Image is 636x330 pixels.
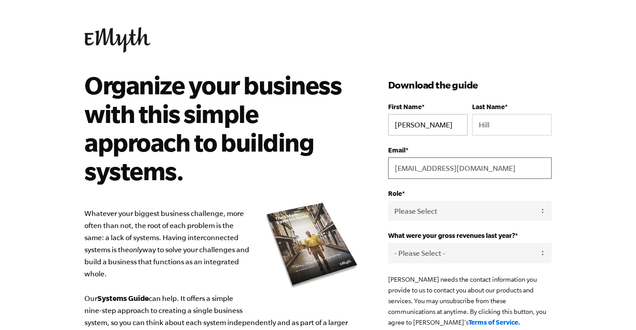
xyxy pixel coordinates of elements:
[472,103,505,110] span: Last Name
[263,199,361,291] img: e-myth systems guide organize your business
[388,232,515,239] span: What were your gross revenues last year?
[388,190,402,197] span: Role
[388,103,422,110] span: First Name
[84,71,348,185] h2: Organize your business with this simple approach to building systems.
[388,274,552,328] p: [PERSON_NAME] needs the contact information you provide to us to contact you about our products a...
[591,287,636,330] iframe: Chat Widget
[97,294,149,302] b: Systems Guide
[388,146,406,154] span: Email
[84,27,151,53] img: EMyth
[469,318,520,326] a: Terms of Service.
[129,245,142,254] i: only
[388,78,552,92] h3: Download the guide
